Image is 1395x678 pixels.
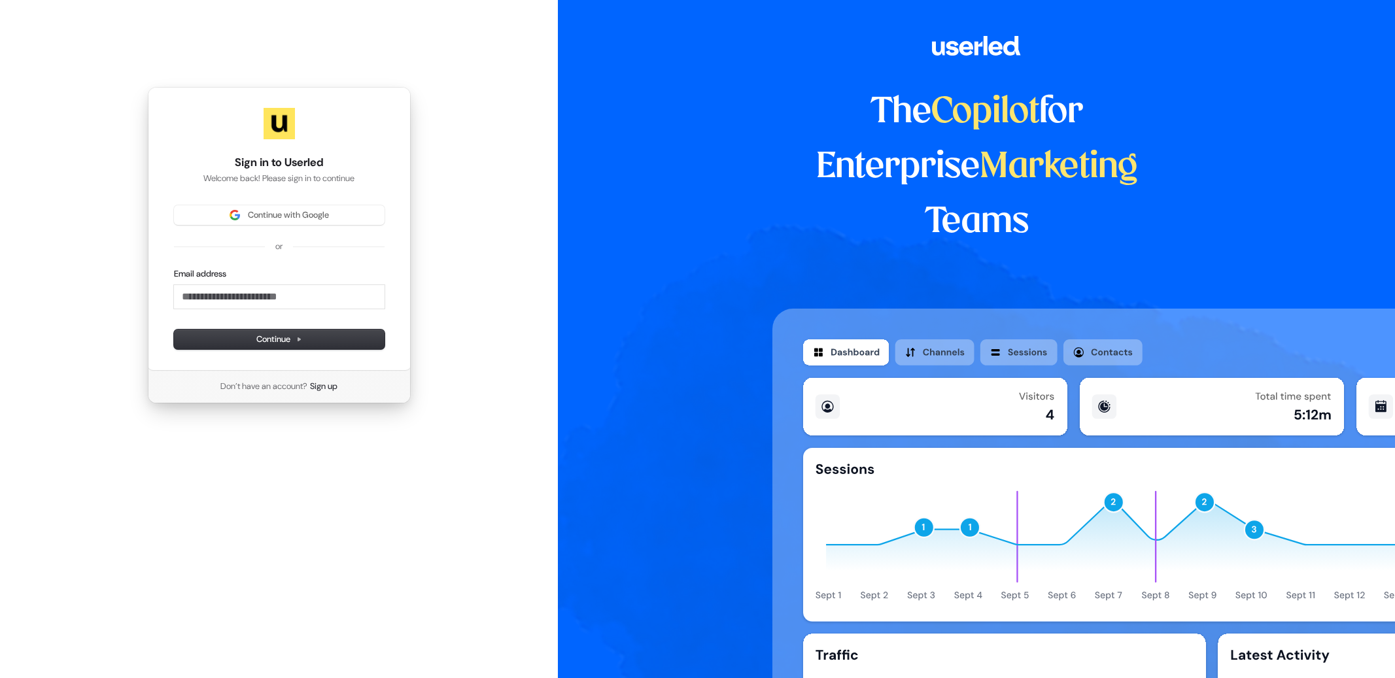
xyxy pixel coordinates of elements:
p: or [275,241,283,252]
span: Marketing [980,150,1138,184]
h1: Sign in to Userled [174,155,385,171]
p: Welcome back! Please sign in to continue [174,173,385,184]
span: Don’t have an account? [220,381,307,392]
span: Copilot [931,95,1039,129]
button: Sign in with GoogleContinue with Google [174,205,385,225]
span: Continue [256,333,302,345]
button: Continue [174,330,385,349]
a: Sign up [310,381,337,392]
span: Continue with Google [248,209,329,221]
h1: The for Enterprise Teams [772,85,1181,250]
img: Sign in with Google [230,210,240,220]
label: Email address [174,268,226,280]
img: Userled [264,108,295,139]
